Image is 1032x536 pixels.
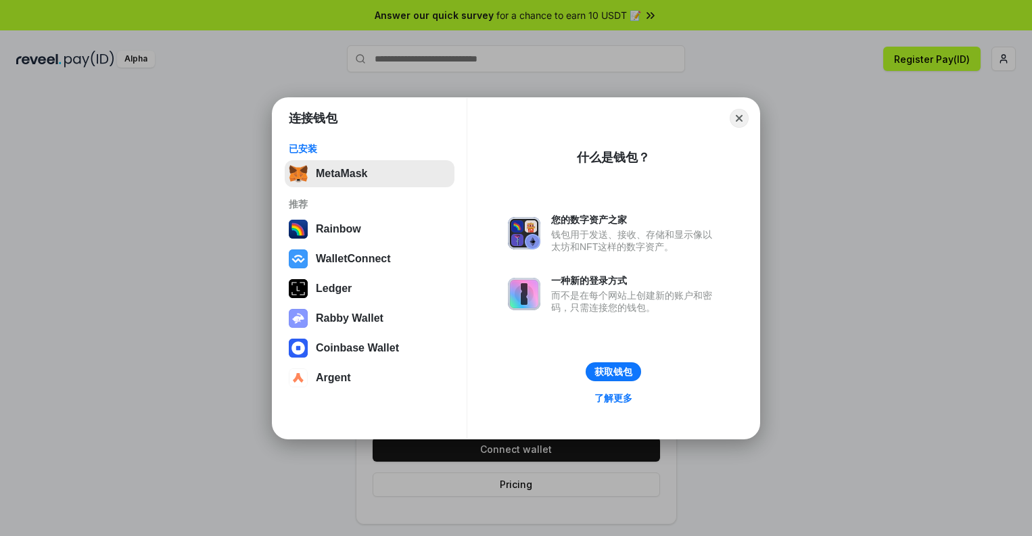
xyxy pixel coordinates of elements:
div: 了解更多 [594,392,632,404]
div: WalletConnect [316,253,391,265]
div: Ledger [316,283,352,295]
div: MetaMask [316,168,367,180]
button: 获取钱包 [586,362,641,381]
div: Coinbase Wallet [316,342,399,354]
h1: 连接钱包 [289,110,337,126]
div: 钱包用于发送、接收、存储和显示像以太坊和NFT这样的数字资产。 [551,228,719,253]
button: Argent [285,364,454,391]
div: 您的数字资产之家 [551,214,719,226]
img: svg+xml,%3Csvg%20width%3D%2228%22%20height%3D%2228%22%20viewBox%3D%220%200%2028%2028%22%20fill%3D... [289,249,308,268]
div: Rabby Wallet [316,312,383,324]
img: svg+xml,%3Csvg%20fill%3D%22none%22%20height%3D%2233%22%20viewBox%3D%220%200%2035%2033%22%20width%... [289,164,308,183]
img: svg+xml,%3Csvg%20width%3D%22120%22%20height%3D%22120%22%20viewBox%3D%220%200%20120%20120%22%20fil... [289,220,308,239]
button: Coinbase Wallet [285,335,454,362]
img: svg+xml,%3Csvg%20xmlns%3D%22http%3A%2F%2Fwww.w3.org%2F2000%2Fsvg%22%20fill%3D%22none%22%20viewBox... [508,217,540,249]
img: svg+xml,%3Csvg%20width%3D%2228%22%20height%3D%2228%22%20viewBox%3D%220%200%2028%2028%22%20fill%3D... [289,368,308,387]
div: 而不是在每个网站上创建新的账户和密码，只需连接您的钱包。 [551,289,719,314]
div: 什么是钱包？ [577,149,650,166]
button: Rabby Wallet [285,305,454,332]
div: Rainbow [316,223,361,235]
div: 推荐 [289,198,450,210]
a: 了解更多 [586,389,640,407]
img: svg+xml,%3Csvg%20xmlns%3D%22http%3A%2F%2Fwww.w3.org%2F2000%2Fsvg%22%20fill%3D%22none%22%20viewBox... [289,309,308,328]
img: svg+xml,%3Csvg%20width%3D%2228%22%20height%3D%2228%22%20viewBox%3D%220%200%2028%2028%22%20fill%3D... [289,339,308,358]
button: WalletConnect [285,245,454,272]
img: svg+xml,%3Csvg%20xmlns%3D%22http%3A%2F%2Fwww.w3.org%2F2000%2Fsvg%22%20width%3D%2228%22%20height%3... [289,279,308,298]
button: MetaMask [285,160,454,187]
div: 一种新的登录方式 [551,274,719,287]
div: 获取钱包 [594,366,632,378]
button: Close [730,109,749,128]
button: Rainbow [285,216,454,243]
button: Ledger [285,275,454,302]
div: 已安装 [289,143,450,155]
img: svg+xml,%3Csvg%20xmlns%3D%22http%3A%2F%2Fwww.w3.org%2F2000%2Fsvg%22%20fill%3D%22none%22%20viewBox... [508,278,540,310]
div: Argent [316,372,351,384]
